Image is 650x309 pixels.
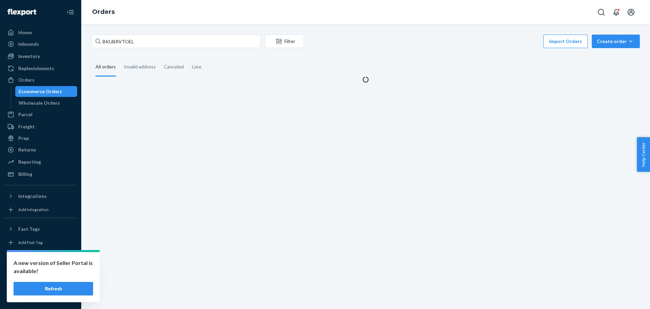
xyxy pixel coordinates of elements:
div: Reporting [18,159,41,165]
div: Add Integration [18,207,48,212]
button: Create order [592,35,640,48]
div: Orders [18,77,35,83]
img: Flexport logo [7,9,36,16]
button: Help Center [637,137,650,172]
div: Returns [18,146,36,153]
button: Fast Tags [4,224,77,234]
a: Prep [4,133,77,144]
a: Talk to Support [4,267,77,278]
div: Billing [18,171,32,178]
a: Freight [4,121,77,132]
button: Close Navigation [64,5,77,19]
button: Open account menu [624,5,638,19]
a: Parcel [4,109,77,120]
a: Billing [4,169,77,180]
button: Open notifications [609,5,623,19]
div: Create order [597,38,635,45]
button: Give Feedback [4,290,77,301]
input: Search orders [91,35,261,48]
button: Filter [265,35,304,48]
div: Add Fast Tag [18,240,43,245]
a: Help Center [4,279,77,289]
a: Add Integration [4,204,77,215]
p: A new version of Seller Portal is available! [14,259,93,275]
button: Open Search Box [594,5,608,19]
div: Prep [18,135,29,142]
div: Parcel [18,111,32,118]
div: Home [18,29,32,36]
a: Settings [4,255,77,266]
div: Ecommerce Orders [19,88,62,95]
div: Canceled [164,58,184,76]
button: Integrations [4,191,77,202]
div: Wholesale Orders [19,100,60,106]
div: Integrations [18,193,47,200]
div: Inventory [18,53,40,60]
button: Refresh [14,282,93,295]
div: Invalid address [124,58,156,76]
div: Late [192,58,201,76]
div: Replenishments [18,65,54,72]
ol: breadcrumbs [87,2,120,22]
div: Freight [18,123,35,130]
a: Orders [4,75,77,85]
div: Fast Tags [18,226,40,232]
a: Wholesale Orders [15,98,78,108]
a: Ecommerce Orders [15,86,78,97]
a: Home [4,27,77,38]
a: Inbounds [4,39,77,49]
div: Filter [265,38,304,45]
button: Import Orders [543,35,588,48]
a: Add Fast Tag [4,237,77,248]
a: Inventory [4,51,77,62]
div: Inbounds [18,41,39,47]
div: All orders [95,58,116,77]
a: Returns [4,144,77,155]
a: Reporting [4,157,77,167]
a: Orders [92,8,115,16]
a: Replenishments [4,63,77,74]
